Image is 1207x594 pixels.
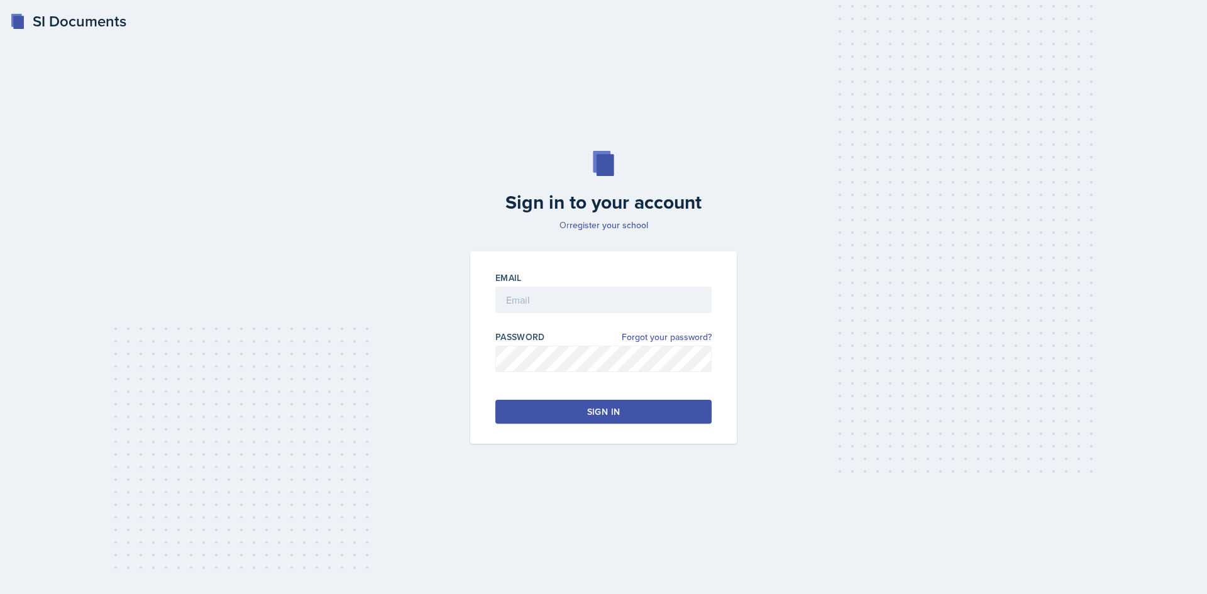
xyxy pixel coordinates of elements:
label: Password [495,331,545,343]
h2: Sign in to your account [463,191,744,214]
a: register your school [570,219,648,231]
input: Email [495,287,712,313]
label: Email [495,272,522,284]
a: Forgot your password? [622,331,712,344]
a: SI Documents [10,10,126,33]
div: Sign in [587,405,620,418]
button: Sign in [495,400,712,424]
p: Or [463,219,744,231]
